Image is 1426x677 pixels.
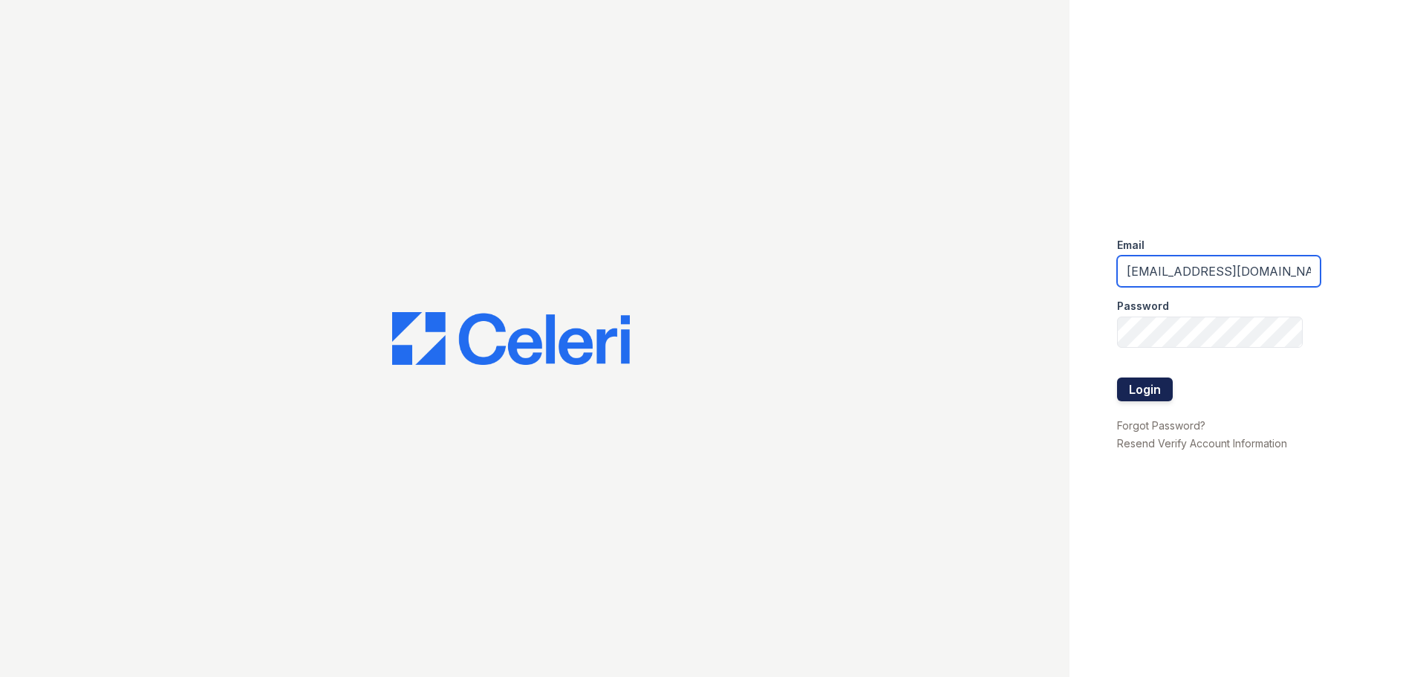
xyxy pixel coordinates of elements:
label: Password [1117,299,1169,314]
img: CE_Logo_Blue-a8612792a0a2168367f1c8372b55b34899dd931a85d93a1a3d3e32e68fde9ad4.png [392,312,630,366]
button: Login [1117,378,1173,401]
a: Resend Verify Account Information [1117,437,1287,450]
a: Forgot Password? [1117,419,1205,432]
label: Email [1117,238,1145,253]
